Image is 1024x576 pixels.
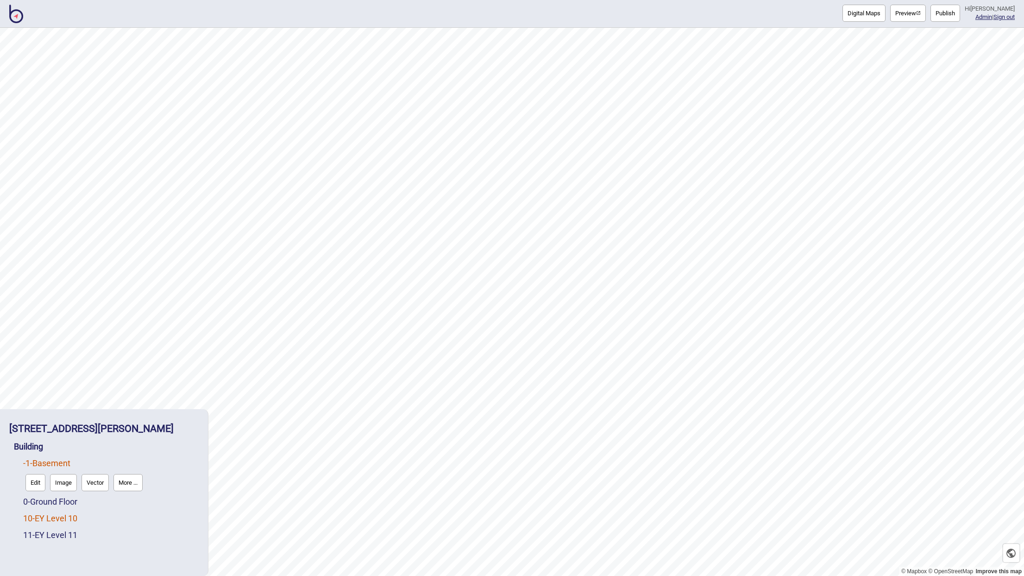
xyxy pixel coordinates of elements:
a: More ... [111,472,145,494]
a: Vector [79,472,111,494]
div: Basement [23,455,199,494]
button: Image [50,474,77,491]
div: Hi [PERSON_NAME] [965,5,1015,13]
a: Building [14,442,43,451]
button: Publish [930,5,960,22]
button: Edit [25,474,45,491]
div: 121 Marcus Clarke St EY Canberra [9,418,199,438]
img: BindiMaps CMS [9,5,23,23]
a: 11-EY Level 11 [23,530,77,540]
a: [STREET_ADDRESS][PERSON_NAME] [9,423,174,434]
a: Edit [23,472,48,494]
div: EY Level 11 [23,527,199,544]
a: -1-Basement [23,458,70,468]
a: Mapbox [901,568,927,575]
button: More ... [113,474,143,491]
a: 0-Ground Floor [23,497,77,506]
img: preview [916,11,921,15]
a: OpenStreetMap [928,568,973,575]
a: Previewpreview [890,5,926,22]
button: Sign out [993,13,1015,20]
a: Map feedback [976,568,1022,575]
a: Image [48,472,79,494]
a: 10-EY Level 10 [23,513,77,523]
a: Admin [975,13,992,20]
span: | [975,13,993,20]
button: Digital Maps [842,5,886,22]
button: Vector [82,474,109,491]
div: EY Level 10 [23,510,199,527]
button: Preview [890,5,926,22]
div: Ground Floor [23,494,199,510]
